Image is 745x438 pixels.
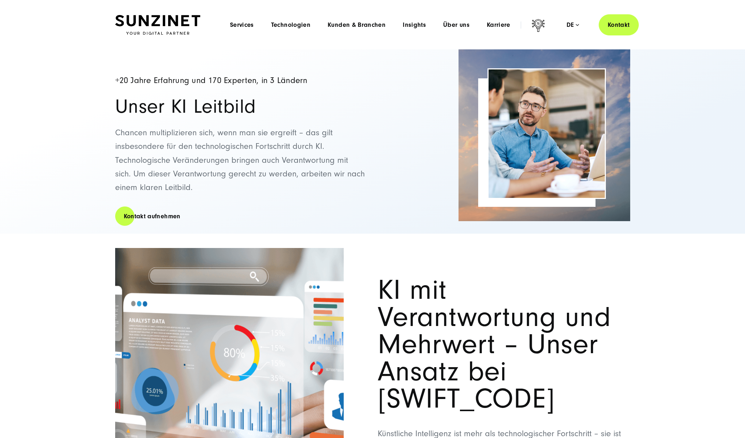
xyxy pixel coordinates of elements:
[459,49,630,221] img: Full-Service Digitalagentur SUNZINET - Business Applications Web & Cloud_2
[487,21,510,29] a: Karriere
[443,21,470,29] a: Über uns
[567,21,579,29] div: de
[403,21,426,29] a: Insights
[115,128,365,193] span: Chancen multiplizieren sich, wenn man sie ergreift – das gilt insbesondere für den technologische...
[115,97,366,117] h2: Unser KI Leitbild
[599,14,639,35] a: Kontakt
[328,21,386,29] a: Kunden & Branchen
[115,76,366,85] h4: +20 Jahre Erfahrung und 170 Experten, in 3 Ländern
[115,15,200,35] img: SUNZINET Full Service Digital Agentur
[115,206,189,227] a: Kontakt aufnehmen
[378,274,611,415] span: KI mit Verantwortung und Mehrwert – Unser Ansatz bei [SWIFT_CODE]
[489,69,605,198] img: Eine Frau und ein Mann mit Brille unterhalten sich. Vor Ihnen steht ein Laptop.
[271,21,310,29] a: Technologien
[230,21,254,29] a: Services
